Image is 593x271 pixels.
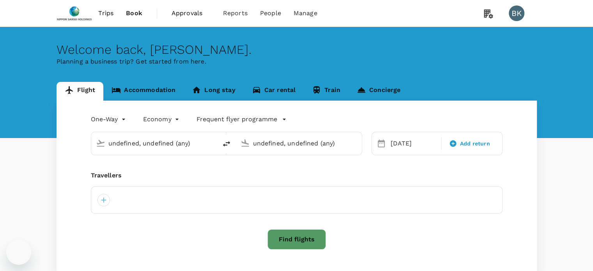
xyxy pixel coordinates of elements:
button: Open [356,142,358,144]
div: Travellers [91,171,503,180]
iframe: Button to launch messaging window [6,240,31,265]
input: Going to [253,137,345,149]
p: Frequent flyer programme [196,115,277,124]
button: Open [212,142,213,144]
span: Approvals [172,9,211,18]
a: Accommodation [103,82,184,101]
div: One-Way [91,113,127,126]
a: Train [304,82,349,101]
input: Depart from [108,137,201,149]
button: Frequent flyer programme [196,115,287,124]
a: Car rental [244,82,304,101]
a: Long stay [184,82,243,101]
a: Flight [57,82,104,101]
div: [DATE] [388,136,440,151]
img: Nippon Sanso Holdings Singapore Pte Ltd [57,5,92,22]
p: Planning a business trip? Get started from here. [57,57,537,66]
button: delete [217,135,236,153]
span: People [260,9,281,18]
a: Concierge [349,82,409,101]
span: Book [126,9,142,18]
span: Trips [98,9,113,18]
span: Reports [223,9,248,18]
span: Add return [460,140,490,148]
span: Manage [294,9,317,18]
div: BK [509,5,524,21]
div: Economy [143,113,181,126]
div: Welcome back , [PERSON_NAME] . [57,43,537,57]
button: Find flights [267,229,326,250]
